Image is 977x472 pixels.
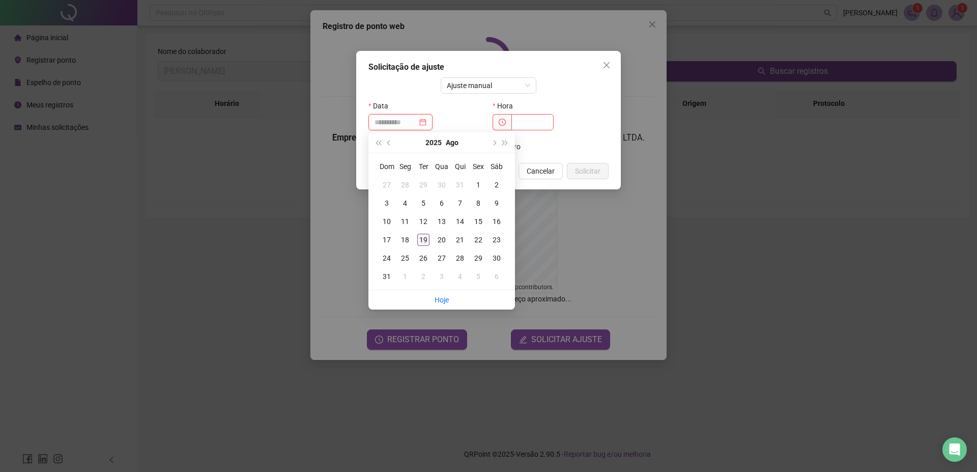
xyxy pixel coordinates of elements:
td: 2025-08-07 [451,194,469,212]
td: 2025-08-19 [414,231,433,249]
div: 22 [472,234,484,246]
div: 21 [454,234,466,246]
div: 2 [491,179,503,191]
div: 3 [381,197,393,209]
a: Hoje [435,296,449,304]
div: 13 [436,215,448,228]
td: 2025-08-18 [396,231,414,249]
td: 2025-08-30 [487,249,506,267]
div: 25 [399,252,411,264]
td: 2025-08-20 [433,231,451,249]
td: 2025-07-28 [396,176,414,194]
td: 2025-08-11 [396,212,414,231]
td: 2025-08-14 [451,212,469,231]
td: 2025-08-24 [378,249,396,267]
button: super-next-year [500,132,511,153]
button: Close [598,57,615,73]
div: 20 [436,234,448,246]
span: clock-circle [499,119,506,126]
td: 2025-08-08 [469,194,487,212]
th: Seg [396,157,414,176]
th: Ter [414,157,433,176]
button: prev-year [384,132,395,153]
td: 2025-08-13 [433,212,451,231]
div: 16 [491,215,503,228]
td: 2025-07-30 [433,176,451,194]
td: 2025-08-25 [396,249,414,267]
div: 6 [436,197,448,209]
td: 2025-08-05 [414,194,433,212]
div: 5 [472,270,484,283]
td: 2025-09-03 [433,267,451,286]
td: 2025-08-02 [487,176,506,194]
div: 11 [399,215,411,228]
th: Sex [469,157,487,176]
td: 2025-07-31 [451,176,469,194]
td: 2025-09-04 [451,267,469,286]
td: 2025-09-06 [487,267,506,286]
label: Data [368,98,395,114]
td: 2025-08-16 [487,212,506,231]
div: 8 [472,197,484,209]
td: 2025-08-21 [451,231,469,249]
div: Solicitação de ajuste [368,61,609,73]
td: 2025-08-01 [469,176,487,194]
div: 12 [417,215,429,228]
div: 28 [399,179,411,191]
td: 2025-08-31 [378,267,396,286]
td: 2025-08-12 [414,212,433,231]
span: close [602,61,611,69]
button: month panel [446,132,458,153]
div: 10 [381,215,393,228]
div: 24 [381,252,393,264]
button: year panel [425,132,442,153]
label: Hora [493,98,520,114]
td: 2025-08-06 [433,194,451,212]
div: 3 [436,270,448,283]
div: 2 [417,270,429,283]
td: 2025-08-17 [378,231,396,249]
td: 2025-08-10 [378,212,396,231]
td: 2025-09-02 [414,267,433,286]
div: 15 [472,215,484,228]
td: 2025-09-05 [469,267,487,286]
div: 27 [436,252,448,264]
td: 2025-08-29 [469,249,487,267]
th: Sáb [487,157,506,176]
span: Ajuste manual [447,78,531,93]
td: 2025-08-04 [396,194,414,212]
th: Qui [451,157,469,176]
div: 31 [454,179,466,191]
div: 7 [454,197,466,209]
td: 2025-08-23 [487,231,506,249]
div: 5 [417,197,429,209]
div: 29 [472,252,484,264]
div: 19 [417,234,429,246]
td: 2025-08-03 [378,194,396,212]
div: 4 [454,270,466,283]
div: 23 [491,234,503,246]
div: Open Intercom Messenger [942,437,967,462]
div: 14 [454,215,466,228]
td: 2025-08-26 [414,249,433,267]
button: next-year [488,132,499,153]
button: Solicitar [567,163,609,179]
th: Dom [378,157,396,176]
button: Cancelar [519,163,563,179]
div: 26 [417,252,429,264]
div: 6 [491,270,503,283]
div: 30 [436,179,448,191]
div: 29 [417,179,429,191]
div: 4 [399,197,411,209]
div: 30 [491,252,503,264]
td: 2025-07-29 [414,176,433,194]
span: Cancelar [527,165,555,177]
div: 28 [454,252,466,264]
div: 17 [381,234,393,246]
div: 9 [491,197,503,209]
td: 2025-08-15 [469,212,487,231]
td: 2025-09-01 [396,267,414,286]
div: 27 [381,179,393,191]
div: 31 [381,270,393,283]
div: 1 [399,270,411,283]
